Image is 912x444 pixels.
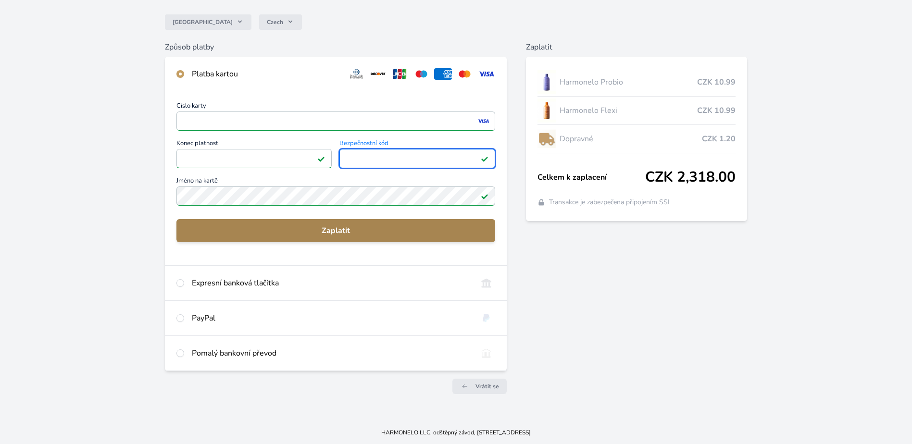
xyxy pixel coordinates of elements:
[560,105,698,116] span: Harmonelo Flexi
[481,192,488,200] img: Platné pole
[192,277,470,289] div: Expresní banková tlačítka
[477,277,495,289] img: onlineBanking_CZ.svg
[477,312,495,324] img: paypal.svg
[537,70,556,94] img: CLEAN_PROBIO_se_stinem_x-lo.jpg
[434,68,452,80] img: amex.svg
[184,225,487,236] span: Zaplatit
[344,152,490,165] iframe: Iframe pro bezpečnostní kód
[702,133,736,145] span: CZK 1.20
[176,186,495,206] input: Jméno na kartěPlatné pole
[339,140,495,149] span: Bezpečnostní kód
[176,219,495,242] button: Zaplatit
[192,312,470,324] div: PayPal
[267,18,283,26] span: Czech
[176,178,495,186] span: Jméno na kartě
[697,76,736,88] span: CZK 10.99
[176,140,332,149] span: Konec platnosti
[412,68,430,80] img: maestro.svg
[549,197,672,207] span: Transakce je zabezpečena připojením SSL
[560,76,698,88] span: Harmonelo Probio
[537,127,556,151] img: delivery-lo.png
[481,155,488,162] img: Platné pole
[645,169,736,186] span: CZK 2,318.00
[173,18,233,26] span: [GEOGRAPHIC_DATA]
[537,99,556,123] img: CLEAN_FLEXI_se_stinem_x-hi_(1)-lo.jpg
[176,103,495,111] span: Číslo karty
[477,347,495,359] img: bankTransfer_IBAN.svg
[165,14,251,30] button: [GEOGRAPHIC_DATA]
[181,114,491,128] iframe: Iframe pro číslo karty
[181,152,327,165] iframe: Iframe pro datum vypršení platnosti
[192,68,340,80] div: Platba kartou
[259,14,302,30] button: Czech
[526,41,748,53] h6: Zaplatit
[477,68,495,80] img: visa.svg
[369,68,387,80] img: discover.svg
[391,68,409,80] img: jcb.svg
[452,379,507,394] a: Vrátit se
[537,172,646,183] span: Celkem k zaplacení
[165,41,507,53] h6: Způsob platby
[477,117,490,125] img: visa
[560,133,702,145] span: Dopravné
[697,105,736,116] span: CZK 10.99
[456,68,474,80] img: mc.svg
[192,347,470,359] div: Pomalý bankovní převod
[348,68,365,80] img: diners.svg
[317,155,325,162] img: Platné pole
[475,382,499,390] span: Vrátit se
